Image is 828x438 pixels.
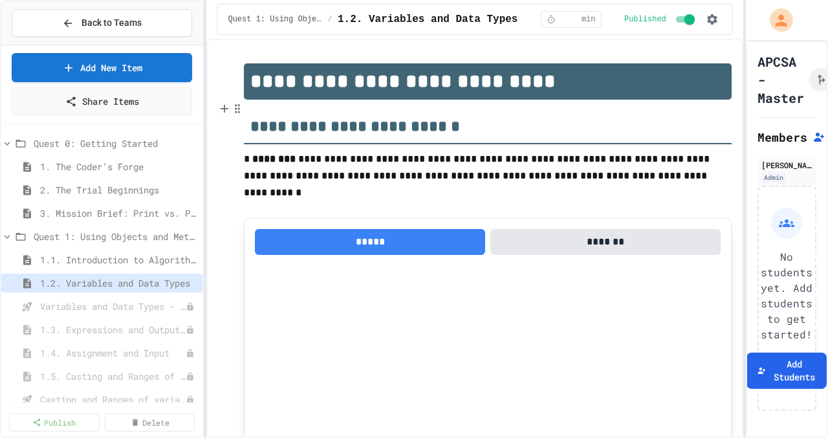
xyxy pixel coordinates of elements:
[624,12,697,27] div: Content is published and visible to students
[721,330,815,385] iframe: chat widget
[40,300,186,313] span: Variables and Data Types - Quiz
[186,302,195,311] div: Unpublished
[186,395,195,404] div: Unpublished
[40,206,197,220] span: 3. Mission Brief: Print vs. Println Quest
[40,393,186,406] span: Casting and Ranges of variables - Quiz
[624,14,666,25] span: Published
[34,230,197,243] span: Quest 1: Using Objects and Methods
[761,249,812,342] p: No students yet. Add students to get started!
[105,413,195,432] a: Delete
[12,9,192,37] button: Back to Teams
[40,253,197,267] span: 1.1. Introduction to Algorithms, Programming, and Compilers
[761,159,812,171] div: [PERSON_NAME]
[186,372,195,381] div: Unpublished
[12,53,192,82] a: Add New Item
[756,5,796,35] div: My Account
[774,386,815,425] iframe: chat widget
[40,276,197,290] span: 1.2. Variables and Data Types
[757,128,807,146] h2: Members
[761,172,786,183] div: Admin
[40,183,197,197] span: 2. The Trial Beginnings
[40,323,186,336] span: 1.3. Expressions and Output [New]
[82,16,142,30] span: Back to Teams
[582,14,596,25] span: min
[757,52,804,107] h1: APCSA - Master
[186,349,195,358] div: Unpublished
[40,346,186,360] span: 1.4. Assignment and Input
[12,87,192,115] a: Share Items
[328,14,332,25] span: /
[9,413,100,432] a: Publish
[186,325,195,334] div: Unpublished
[40,160,197,173] span: 1. The Coder’s Forge
[34,137,197,150] span: Quest 0: Getting Started
[40,369,186,383] span: 1.5. Casting and Ranges of Values
[338,12,517,27] span: 1.2. Variables and Data Types
[228,14,322,25] span: Quest 1: Using Objects and Methods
